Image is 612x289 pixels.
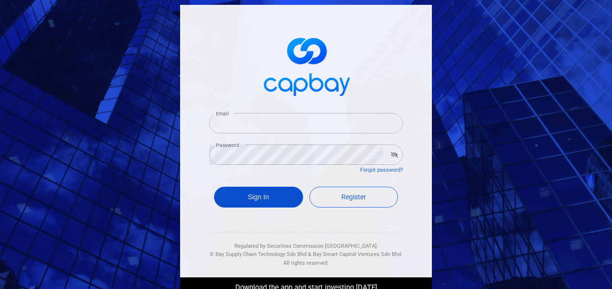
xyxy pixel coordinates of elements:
label: Email [216,110,229,117]
div: Regulated by Securities Commission [GEOGRAPHIC_DATA]. & All rights reserved. [209,232,403,268]
button: Sign In [214,187,303,208]
span: Register [341,193,366,201]
span: Bay Smart Capital Ventures Sdn Bhd. [313,251,402,257]
span: © Bay Supply Chain Technology Sdn Bhd [210,251,306,257]
label: Password [216,142,239,149]
img: logo [258,29,354,101]
a: Register [309,187,398,208]
a: Forgot password? [360,167,403,173]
